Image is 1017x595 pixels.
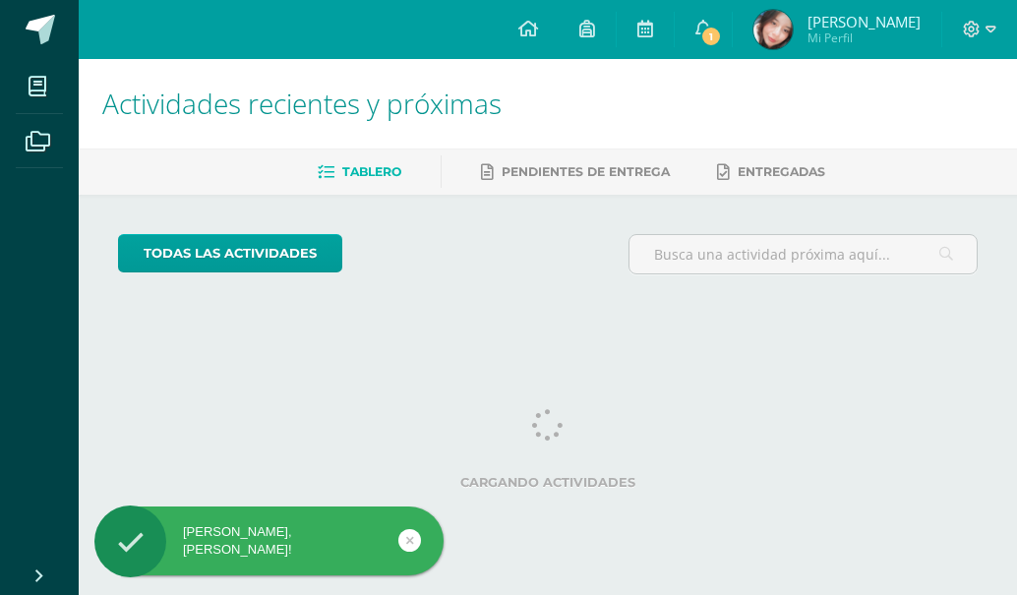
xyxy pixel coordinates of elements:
[629,235,977,273] input: Busca una actividad próxima aquí...
[502,164,670,179] span: Pendientes de entrega
[118,234,342,272] a: todas las Actividades
[118,475,978,490] label: Cargando actividades
[94,523,444,559] div: [PERSON_NAME], [PERSON_NAME]!
[102,85,502,122] span: Actividades recientes y próximas
[318,156,401,188] a: Tablero
[808,30,921,46] span: Mi Perfil
[738,164,825,179] span: Entregadas
[700,26,722,47] span: 1
[753,10,793,49] img: 59c952d780c3df83b2b3670953ef2851.png
[342,164,401,179] span: Tablero
[808,12,921,31] span: [PERSON_NAME]
[481,156,670,188] a: Pendientes de entrega
[717,156,825,188] a: Entregadas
